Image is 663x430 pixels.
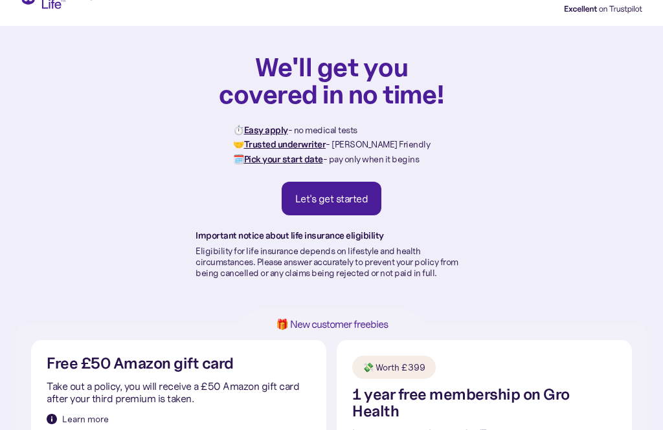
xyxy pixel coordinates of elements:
strong: Pick your start date [244,153,323,165]
strong: Easy apply [244,124,288,136]
p: Take out a policy, you will receive a £50 Amazon gift card after your third premium is taken. [47,380,311,405]
a: Learn more [47,413,109,425]
h2: 1 year free membership on Gro Health [352,387,616,419]
div: Let's get started [295,192,368,205]
div: Learn more [62,413,109,425]
p: Eligibility for life insurance depends on lifestyle and health circumstances. Please answer accur... [196,246,467,278]
strong: Trusted underwriter [244,138,326,150]
a: Let's get started [282,182,382,215]
h1: 🎁 New customer freebies [255,319,408,330]
p: ⏱️ - no medical tests 🤝 - [PERSON_NAME] Friendly 🗓️ - pay only when it begins [233,123,430,166]
strong: Important notice about life insurance eligibility [196,230,384,241]
div: 💸 Worth £399 [363,361,425,374]
h1: We'll get you covered in no time! [218,53,445,107]
h2: Free £50 Amazon gift card [47,356,234,372]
